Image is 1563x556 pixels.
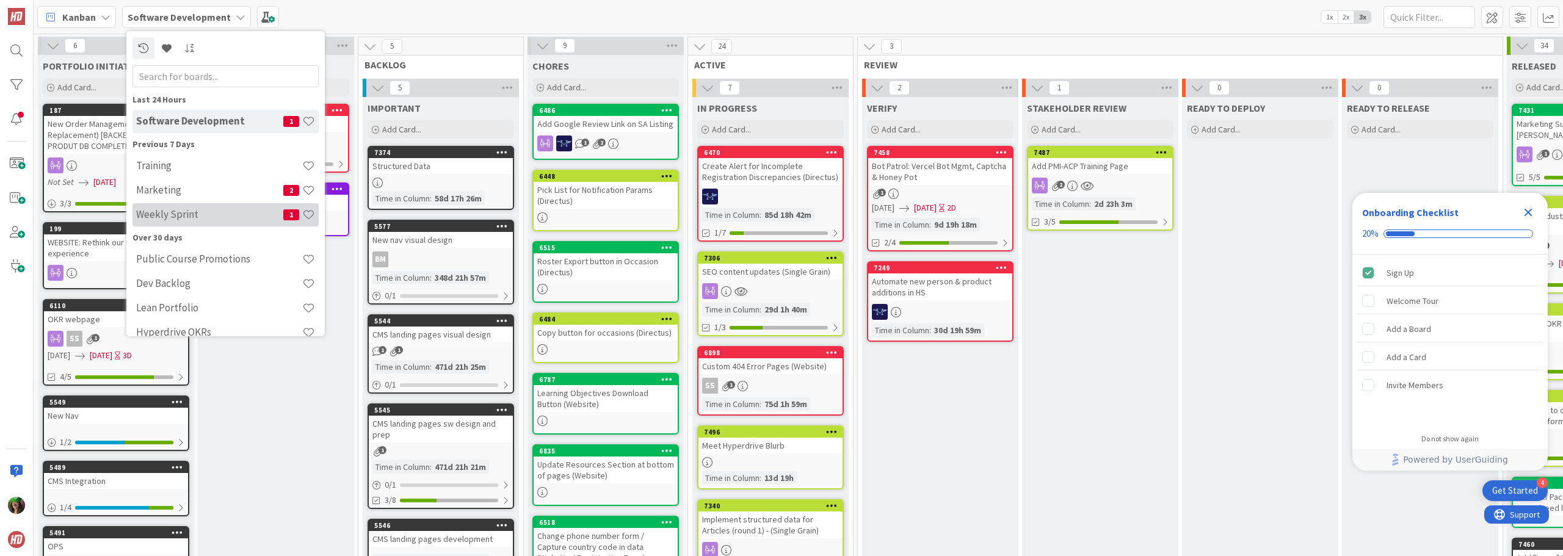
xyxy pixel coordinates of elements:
[430,192,432,205] span: :
[1383,6,1475,28] input: Quick Filter...
[382,39,402,54] span: 5
[864,59,1487,71] span: REVIEW
[1347,102,1430,114] span: READY TO RELEASE
[136,253,302,265] h4: Public Course Promotions
[132,93,319,106] div: Last 24 Hours
[1034,148,1172,157] div: 7487
[868,158,1012,185] div: Bot Patrol: Vercel Bot Mgmt, Captcha & Honey Pot
[694,59,838,71] span: ACTIVE
[872,304,888,320] img: MH
[534,242,678,253] div: 6515
[914,201,937,214] span: [DATE]
[874,264,1012,272] div: 7249
[556,135,572,151] img: MH
[868,304,1012,320] div: MH
[947,201,956,214] div: 2D
[369,147,513,158] div: 7374
[1358,449,1542,471] a: Powered by UserGuiding
[372,360,430,374] div: Time in Column
[889,81,910,95] span: 2
[369,327,513,342] div: CMS landing pages visual design
[1482,480,1548,501] div: Open Get Started checklist, remaining modules: 4
[49,106,188,115] div: 187
[62,10,96,24] span: Kanban
[698,158,843,185] div: Create Alert for Incomplete Registration Discrepancies (Directus)
[534,385,678,412] div: Learning Objectives Download Button (Website)
[547,82,586,93] span: Add Card...
[761,208,814,222] div: 85d 18h 42m
[44,196,188,211] div: 3/3
[67,331,82,347] div: SS
[882,124,921,135] span: Add Card...
[128,11,231,23] b: Software Development
[698,253,843,280] div: 7306SEO content updates (Single Grain)
[698,500,843,511] div: 7340
[1028,147,1172,174] div: 7487Add PMI-ACP Training Page
[1352,449,1548,471] div: Footer
[534,517,678,528] div: 6518
[702,208,760,222] div: Time in Column
[534,105,678,116] div: 6486
[8,497,25,514] img: SL
[44,435,188,450] div: 1/2
[369,520,513,531] div: 5546
[697,102,757,114] span: IN PROGRESS
[1387,378,1443,392] div: Invite Members
[369,251,513,267] div: BM
[534,171,678,209] div: 6448Pick List for Notification Params (Directus)
[136,115,283,127] h4: Software Development
[368,102,421,114] span: IMPORTANT
[929,218,931,231] span: :
[369,221,513,232] div: 5577
[369,531,513,547] div: CMS landing pages development
[385,478,396,491] span: 0 / 1
[369,288,513,303] div: 0/1
[878,189,886,197] span: 1
[698,427,843,453] div: 7496Meet Hyperdrive Blurb
[867,102,897,114] span: VERIFY
[8,531,25,548] img: avatar
[283,185,299,196] span: 2
[44,234,188,261] div: WEBSITE: Rethink our website user experience
[868,147,1012,158] div: 7458
[698,378,843,394] div: SS
[369,158,513,174] div: Structured Data
[374,148,513,157] div: 7374
[44,300,188,311] div: 6110
[719,81,740,95] span: 7
[534,116,678,132] div: Add Google Review Link on SA Listing
[704,254,843,262] div: 7306
[760,397,761,411] span: :
[60,197,71,210] span: 3 / 3
[698,147,843,158] div: 6470
[1357,372,1543,399] div: Invite Members is incomplete.
[1209,81,1230,95] span: 0
[534,374,678,385] div: 6787
[372,251,388,267] div: BM
[44,462,188,473] div: 5489
[539,518,678,527] div: 6518
[534,314,678,325] div: 6484
[872,323,929,337] div: Time in Column
[539,447,678,455] div: 6835
[532,60,569,72] span: CHORES
[698,147,843,185] div: 6470Create Alert for Incomplete Registration Discrepancies (Directus)
[868,273,1012,300] div: Automate new person & product additions in HS
[374,406,513,414] div: 5545
[382,124,421,135] span: Add Card...
[534,446,678,483] div: 6835Update Resources Section at bottom of pages (Website)
[49,301,188,310] div: 6110
[711,39,732,54] span: 24
[534,253,678,280] div: Roster Export button in Occasion (Directus)
[123,349,132,362] div: 3D
[283,116,299,127] span: 1
[1362,205,1459,220] div: Onboarding Checklist
[372,460,430,474] div: Time in Column
[44,311,188,327] div: OKR webpage
[60,501,71,514] span: 1 / 4
[48,176,74,187] i: Not Set
[1421,434,1479,444] div: Do not show again
[1057,181,1065,189] span: 2
[702,397,760,411] div: Time in Column
[534,242,678,280] div: 6515Roster Export button in Occasion (Directus)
